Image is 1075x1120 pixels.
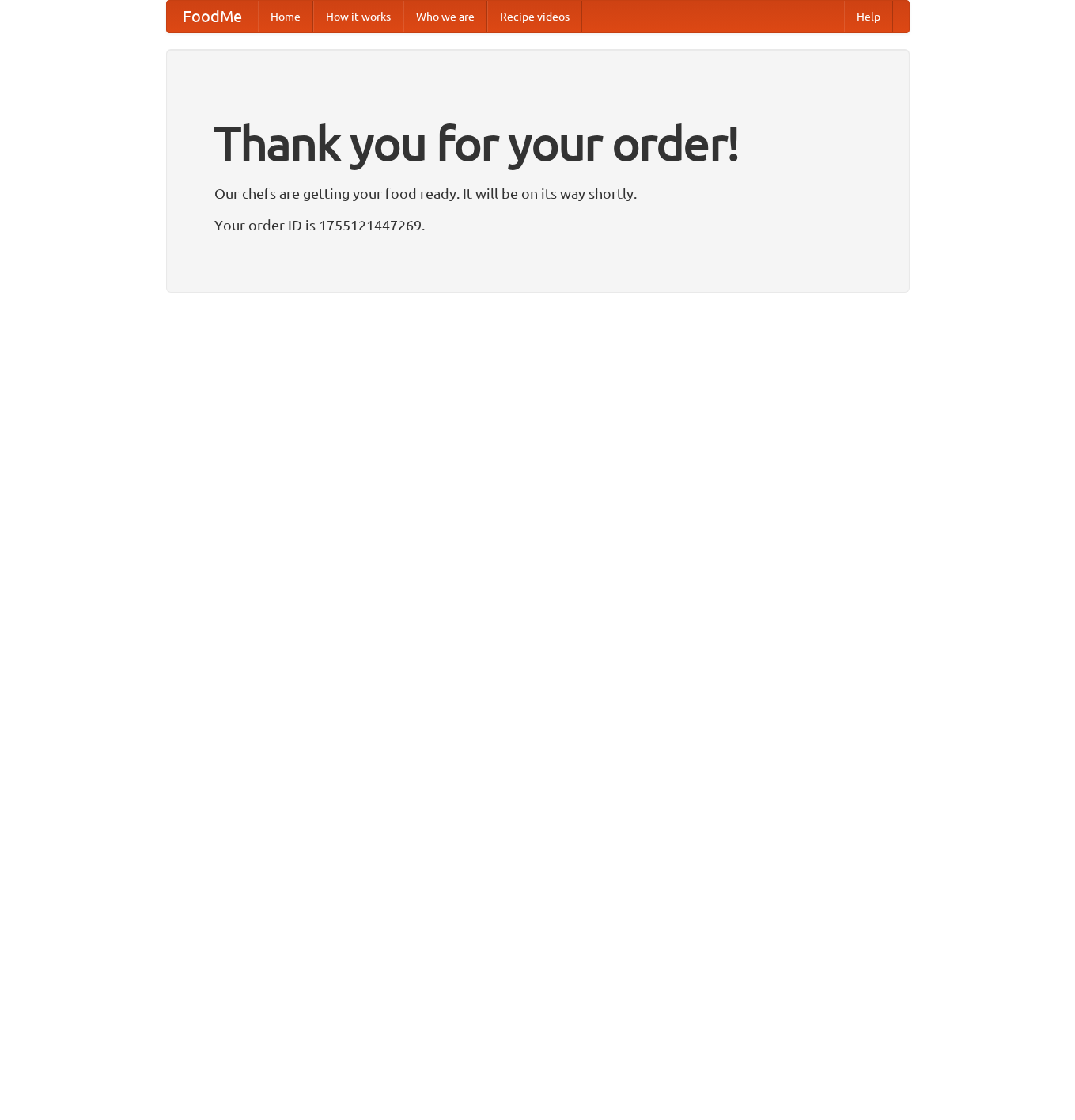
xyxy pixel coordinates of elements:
p: Your order ID is 1755121447269. [214,213,861,237]
a: How it works [313,1,403,32]
a: Who we are [403,1,487,32]
a: FoodMe [167,1,258,32]
a: Help [844,1,893,32]
a: Recipe videos [487,1,582,32]
p: Our chefs are getting your food ready. It will be on its way shortly. [214,181,861,205]
h1: Thank you for your order! [214,105,861,181]
a: Home [258,1,313,32]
